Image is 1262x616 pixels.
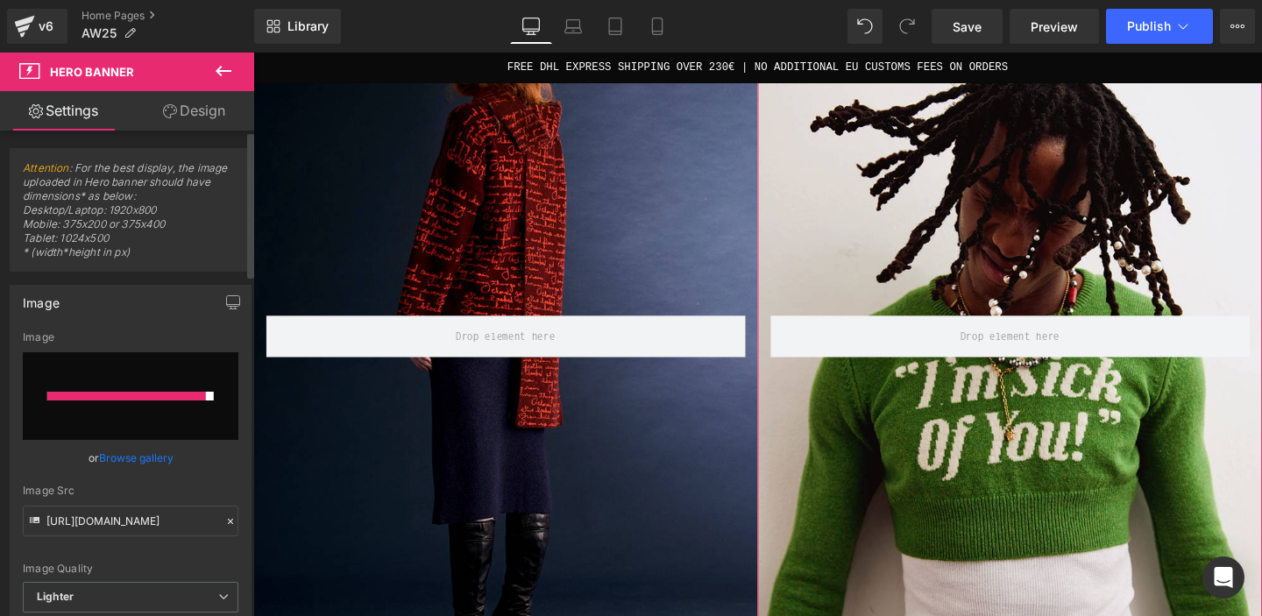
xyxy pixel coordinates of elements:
[131,91,258,131] a: Design
[1031,18,1078,36] span: Preview
[99,443,174,473] a: Browse gallery
[82,9,254,23] a: Home Pages
[23,286,60,310] div: Image
[37,590,74,603] b: Lighter
[50,65,134,79] span: Hero Banner
[1106,9,1213,44] button: Publish
[23,449,238,467] div: or
[1202,556,1244,598] div: Open Intercom Messenger
[890,9,925,44] button: Redo
[23,161,69,174] a: Attention
[847,9,883,44] button: Undo
[23,506,238,536] input: Link
[254,9,341,44] a: New Library
[1127,19,1171,33] span: Publish
[35,15,57,38] div: v6
[636,9,678,44] a: Mobile
[594,9,636,44] a: Tablet
[552,9,594,44] a: Laptop
[287,18,329,34] span: Library
[953,18,982,36] span: Save
[267,9,794,22] span: FREE DHL EXPRESS SHIPPING OVER 230€ | NO ADDITIONAL EU CUSTOMS FEES ON ORDERS
[1220,9,1255,44] button: More
[510,9,552,44] a: Desktop
[82,26,117,40] span: AW25
[23,161,238,271] span: : For the best display, the image uploaded in Hero banner should have dimensions* as below: Deskt...
[1010,9,1099,44] a: Preview
[23,485,238,497] div: Image Src
[23,331,238,343] div: Image
[7,9,67,44] a: v6
[23,563,238,575] div: Image Quality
